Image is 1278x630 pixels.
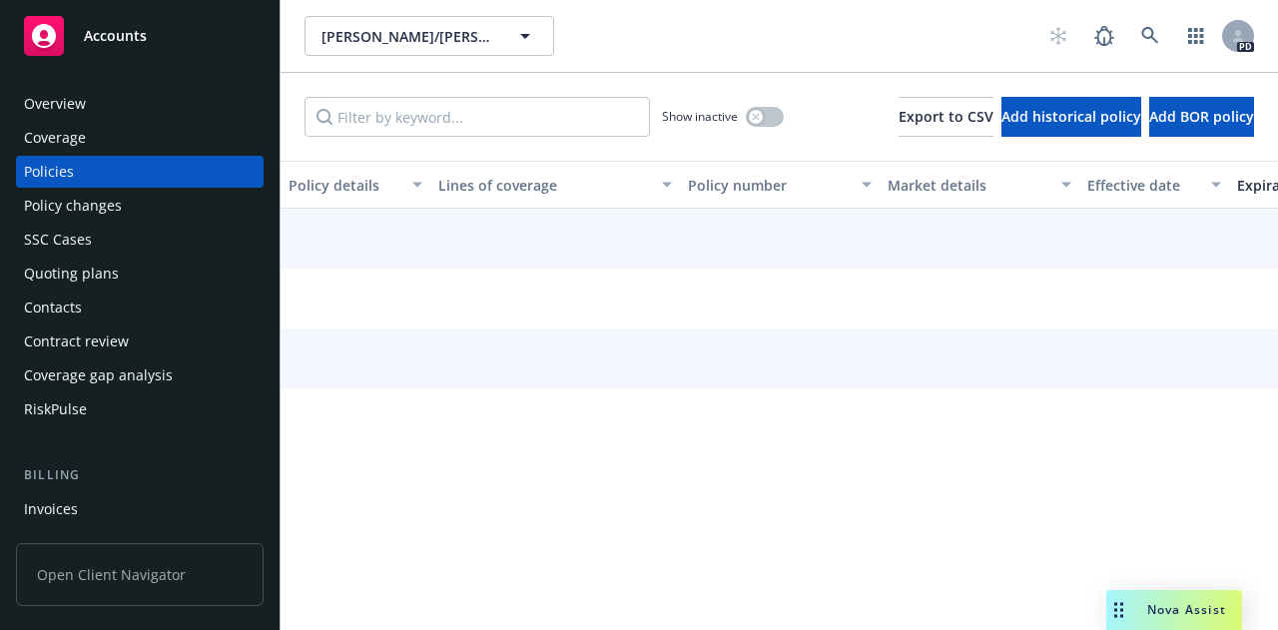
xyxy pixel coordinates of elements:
a: Switch app [1176,16,1216,56]
button: Export to CSV [899,97,993,137]
button: Nova Assist [1106,590,1242,630]
div: Overview [24,88,86,120]
a: Invoices [16,493,264,525]
span: Add BOR policy [1149,107,1254,126]
div: Quoting plans [24,258,119,290]
button: Effective date [1079,161,1229,209]
div: Contacts [24,292,82,323]
div: Coverage [24,122,86,154]
a: Search [1130,16,1170,56]
div: Market details [888,175,1049,196]
a: Quoting plans [16,258,264,290]
span: Add historical policy [1001,107,1141,126]
span: Nova Assist [1147,601,1226,618]
a: SSC Cases [16,224,264,256]
button: Add BOR policy [1149,97,1254,137]
a: Report a Bug [1084,16,1124,56]
div: Drag to move [1106,590,1131,630]
button: Policy number [680,161,880,209]
button: Add historical policy [1001,97,1141,137]
div: Billing [16,465,264,485]
div: Coverage gap analysis [24,359,173,391]
span: Export to CSV [899,107,993,126]
a: Policy changes [16,190,264,222]
div: Effective date [1087,175,1199,196]
button: [PERSON_NAME]/[PERSON_NAME] Construction, Inc. [305,16,554,56]
button: Policy details [281,161,430,209]
div: RiskPulse [24,393,87,425]
div: SSC Cases [24,224,92,256]
span: Show inactive [662,108,738,125]
button: Market details [880,161,1079,209]
a: Coverage gap analysis [16,359,264,391]
a: Start snowing [1038,16,1078,56]
div: Policy changes [24,190,122,222]
a: Contract review [16,325,264,357]
div: Policy details [289,175,400,196]
a: Policies [16,156,264,188]
span: Open Client Navigator [16,543,264,606]
div: Policies [24,156,74,188]
div: Lines of coverage [438,175,650,196]
div: Invoices [24,493,78,525]
div: Policy number [688,175,850,196]
a: Accounts [16,8,264,64]
input: Filter by keyword... [305,97,650,137]
a: RiskPulse [16,393,264,425]
a: Overview [16,88,264,120]
a: Coverage [16,122,264,154]
button: Lines of coverage [430,161,680,209]
span: [PERSON_NAME]/[PERSON_NAME] Construction, Inc. [321,26,494,47]
div: Contract review [24,325,129,357]
a: Contacts [16,292,264,323]
span: Accounts [84,28,147,44]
